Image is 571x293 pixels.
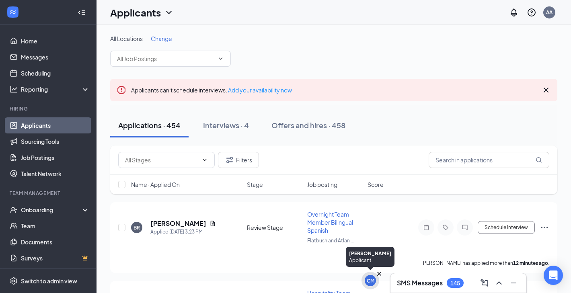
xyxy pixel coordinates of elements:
[10,206,18,214] svg: UserCheck
[478,221,535,234] button: Schedule Interview
[478,277,491,289] button: ComposeMessage
[397,279,443,287] h3: SMS Messages
[21,206,83,214] div: Onboarding
[460,224,470,231] svg: ChatInactive
[21,85,90,93] div: Reporting
[78,8,86,16] svg: Collapse
[21,277,77,285] div: Switch to admin view
[218,152,259,168] button: Filter Filters
[544,266,563,285] div: Open Intercom Messenger
[21,33,90,49] a: Home
[9,8,17,16] svg: WorkstreamLogo
[349,250,391,257] div: [PERSON_NAME]
[201,157,208,163] svg: ChevronDown
[367,277,374,284] div: CM
[10,105,88,112] div: Hiring
[450,280,460,287] div: 145
[21,117,90,133] a: Applicants
[509,8,519,17] svg: Notifications
[10,190,88,197] div: Team Management
[493,277,505,289] button: ChevronUp
[225,155,234,165] svg: Filter
[134,224,140,231] div: BR
[21,250,90,266] a: SurveysCrown
[125,156,198,164] input: All Stages
[480,278,489,288] svg: ComposeMessage
[546,9,553,16] div: AA
[307,211,353,234] span: Overnight Team Member Bilingual Spanish
[513,260,548,266] b: 12 minutes ago
[421,260,549,266] p: [PERSON_NAME] has applied more than .
[441,224,450,231] svg: Tag
[117,54,214,63] input: All Job Postings
[210,220,216,227] svg: Document
[541,85,551,95] svg: Cross
[228,86,292,94] a: Add your availability now
[536,157,542,163] svg: MagnifyingGlass
[247,223,302,232] div: Review Stage
[110,35,143,42] span: All Locations
[21,150,90,166] a: Job Postings
[21,49,90,65] a: Messages
[247,180,263,189] span: Stage
[375,270,383,278] svg: Cross
[509,278,518,288] svg: Minimize
[507,277,520,289] button: Minimize
[110,6,161,19] h1: Applicants
[307,180,337,189] span: Job posting
[118,120,181,130] div: Applications · 454
[151,35,172,42] span: Change
[349,257,391,264] div: Applicant
[164,8,174,17] svg: ChevronDown
[10,85,18,93] svg: Analysis
[203,120,249,130] div: Interviews · 4
[21,234,90,250] a: Documents
[540,223,549,232] svg: Ellipses
[150,228,216,236] div: Applied [DATE] 3:23 PM
[131,86,292,94] span: Applicants can't schedule interviews.
[421,224,431,231] svg: Note
[527,8,536,17] svg: QuestionInfo
[218,55,224,62] svg: ChevronDown
[21,133,90,150] a: Sourcing Tools
[368,180,384,189] span: Score
[117,85,126,95] svg: Error
[21,166,90,182] a: Talent Network
[429,152,549,168] input: Search in applications
[494,278,504,288] svg: ChevronUp
[307,238,354,244] span: Flatbush and Atlan ...
[21,65,90,81] a: Scheduling
[150,219,206,228] h5: [PERSON_NAME]
[271,120,345,130] div: Offers and hires · 458
[131,180,180,189] span: Name · Applied On
[21,218,90,234] a: Team
[10,277,18,285] svg: Settings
